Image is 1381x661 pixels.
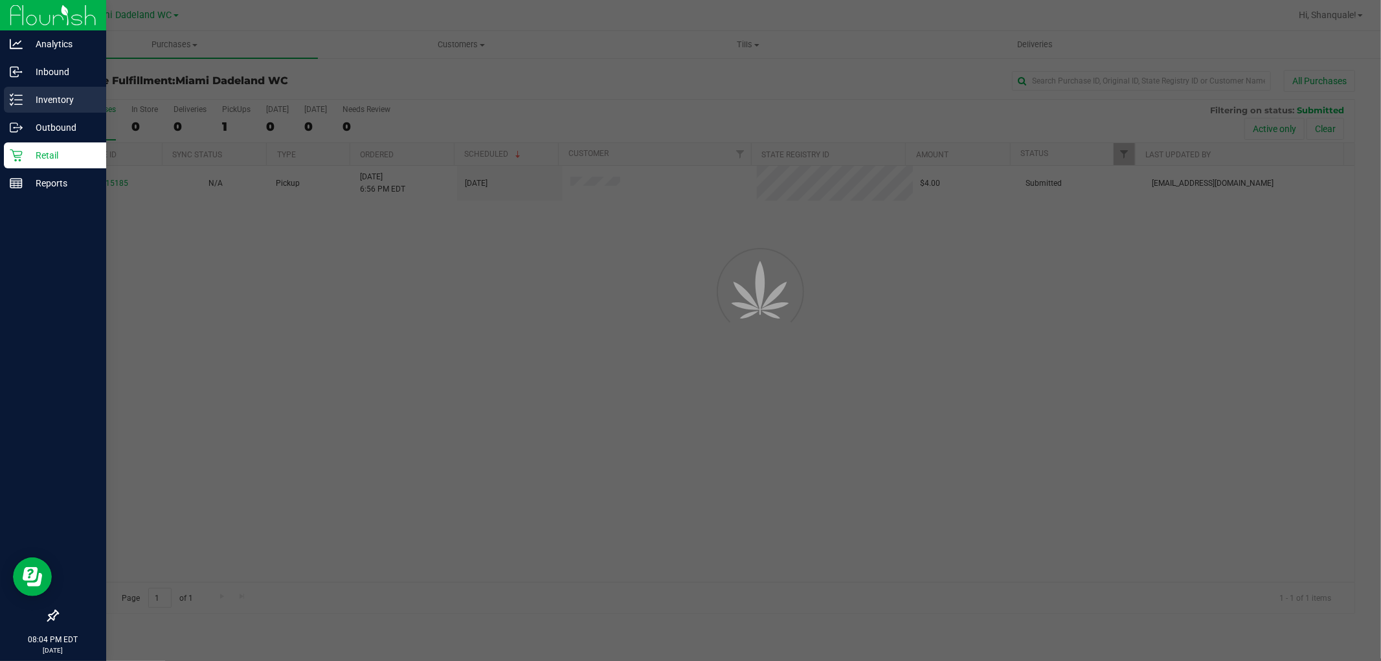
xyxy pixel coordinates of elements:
[10,177,23,190] inline-svg: Reports
[23,175,100,191] p: Reports
[10,65,23,78] inline-svg: Inbound
[13,557,52,596] iframe: Resource center
[23,64,100,80] p: Inbound
[6,645,100,655] p: [DATE]
[23,36,100,52] p: Analytics
[10,38,23,50] inline-svg: Analytics
[23,120,100,135] p: Outbound
[6,634,100,645] p: 08:04 PM EDT
[23,148,100,163] p: Retail
[23,92,100,107] p: Inventory
[10,93,23,106] inline-svg: Inventory
[10,121,23,134] inline-svg: Outbound
[10,149,23,162] inline-svg: Retail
